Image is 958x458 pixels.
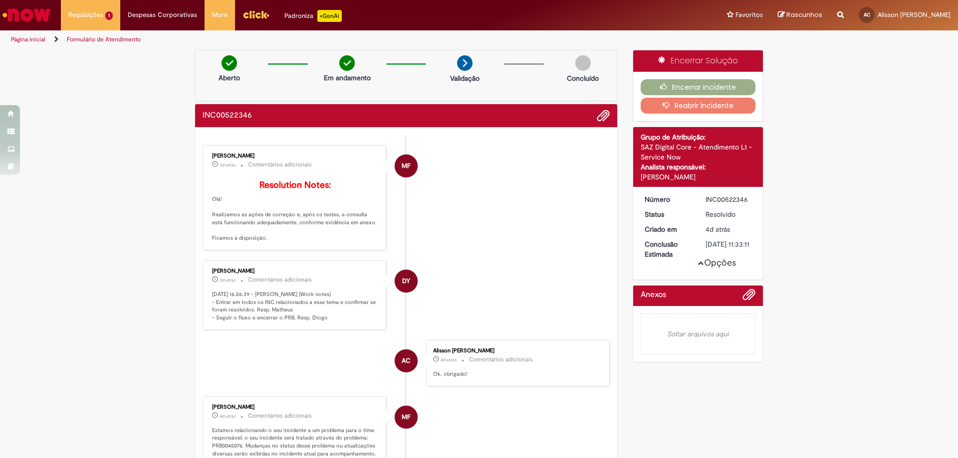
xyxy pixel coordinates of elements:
div: [PERSON_NAME] [212,404,378,410]
div: Alisson [PERSON_NAME] [433,348,599,354]
span: Alisson [PERSON_NAME] [878,10,951,19]
dt: Criado em [637,224,699,234]
a: Rascunhos [778,10,822,20]
img: arrow-next.png [457,55,473,71]
div: Padroniza [284,10,342,22]
p: Validação [450,73,479,83]
div: 28/08/2025 09:33:11 [706,224,752,234]
a: Página inicial [11,35,45,43]
span: 3d atrás [220,277,236,283]
dt: Conclusão Estimada [637,239,699,259]
div: Matheus Ferreira [395,154,418,177]
span: AC [864,11,870,18]
div: Grupo de Atribuição: [641,132,756,142]
img: img-circle-grey.png [575,55,591,71]
div: SAZ Digital Core - Atendimento L1 - Service Now [641,142,756,162]
em: Soltar arquivos aqui [641,313,756,354]
p: Olá! Realizamos as ações de correção e, após os testes, a consulta está funcionando adequadamente... [212,180,378,242]
p: Estamos relacionando o seu incidente a um problema para o time responsável, o seu incidente será ... [212,427,378,458]
span: 4d atrás [220,413,236,419]
button: Encerrar Incidente [641,79,756,95]
button: Adicionar anexos [597,109,610,122]
h2: INC00522346 Histórico de tíquete [203,111,252,120]
small: Comentários adicionais [248,160,312,169]
div: [PERSON_NAME] [212,153,378,159]
time: 29/08/2025 17:49:21 [220,162,236,168]
ul: Trilhas de página [7,30,631,49]
span: DY [402,269,410,293]
span: Despesas Corporativas [128,10,197,20]
span: Favoritos [735,10,763,20]
button: Reabrir Incidente [641,98,756,114]
time: 28/08/2025 11:11:47 [220,413,236,419]
div: Analista responsável: [641,162,756,172]
div: INC00522346 [706,194,752,204]
p: [DATE] 16:26:39 - [PERSON_NAME] (Work notes) - Entrar em todos os INC relacionados a esse tema e ... [212,291,378,322]
p: Em andamento [324,73,371,83]
p: +GenAi [317,10,342,22]
p: Ok, obrigado! [433,370,599,378]
div: [PERSON_NAME] [641,172,756,182]
span: MF [402,154,411,178]
span: Requisições [68,10,103,20]
span: 3d atrás [220,162,236,168]
div: Matheus Ferreira [395,406,418,429]
dt: Número [637,194,699,204]
span: 4d atrás [441,357,457,363]
small: Comentários adicionais [248,276,312,284]
button: Adicionar anexos [742,288,755,306]
time: 28/08/2025 11:29:39 [441,357,457,363]
img: check-circle-green.png [339,55,355,71]
img: check-circle-green.png [222,55,237,71]
b: Resolution Notes: [259,179,331,191]
span: 4d atrás [706,225,730,234]
dt: Status [637,209,699,219]
p: Aberto [219,73,240,83]
span: Rascunhos [786,10,822,19]
p: Concluído [567,73,599,83]
div: Resolvido [706,209,752,219]
div: Alisson Diego Pinheiro Da Costa [395,349,418,372]
time: 29/08/2025 16:26:40 [220,277,236,283]
div: Diogo Yatsu [395,270,418,293]
span: MF [402,405,411,429]
img: ServiceNow [1,5,52,25]
div: [PERSON_NAME] [212,268,378,274]
span: 1 [105,11,113,20]
span: More [212,10,228,20]
h2: Anexos [641,291,666,300]
img: click_logo_yellow_360x200.png [242,7,269,22]
a: Formulário de Atendimento [67,35,141,43]
small: Comentários adicionais [469,355,533,364]
div: [DATE] 11:33:11 [706,239,752,249]
span: AC [402,349,411,373]
time: 28/08/2025 09:33:11 [706,225,730,234]
div: Encerrar Solução [633,50,763,72]
small: Comentários adicionais [248,412,312,420]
